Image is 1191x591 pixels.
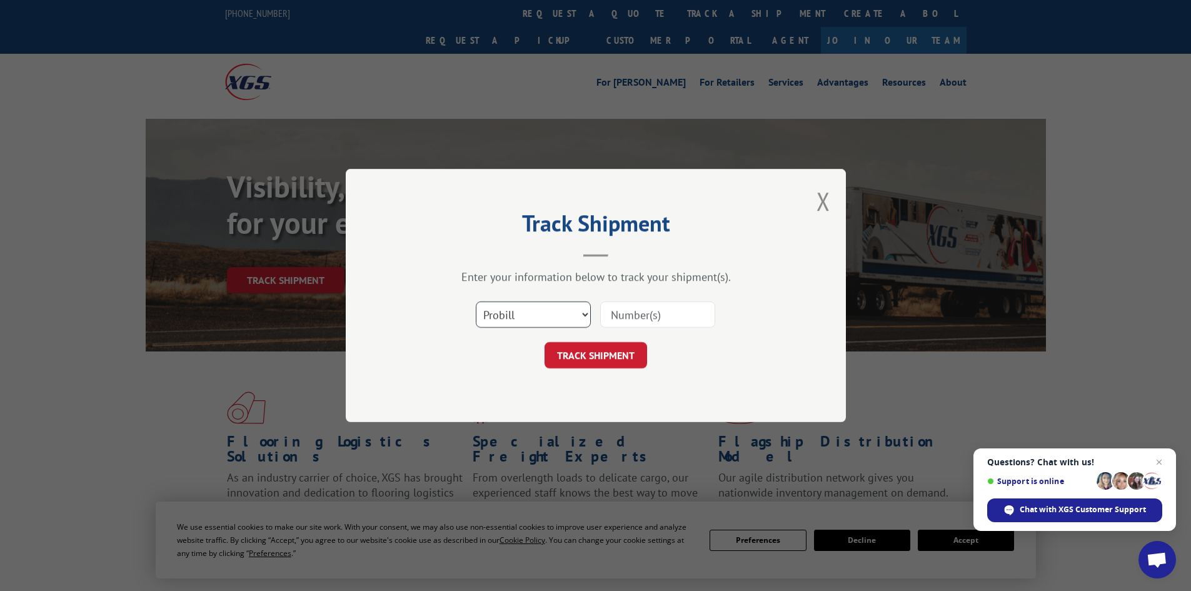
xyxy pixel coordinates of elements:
[1020,504,1146,515] span: Chat with XGS Customer Support
[545,342,647,368] button: TRACK SHIPMENT
[1138,541,1176,578] div: Open chat
[408,215,783,238] h2: Track Shipment
[1152,455,1167,470] span: Close chat
[987,477,1092,486] span: Support is online
[987,498,1162,522] div: Chat with XGS Customer Support
[817,184,830,218] button: Close modal
[408,270,783,284] div: Enter your information below to track your shipment(s).
[987,457,1162,467] span: Questions? Chat with us!
[600,301,715,328] input: Number(s)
